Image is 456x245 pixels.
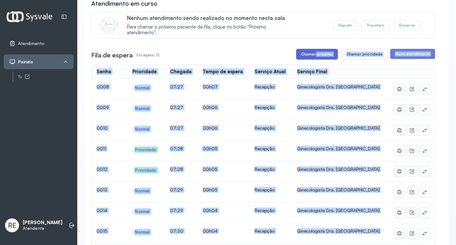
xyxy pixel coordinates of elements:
a: Tv [18,73,73,81]
span: 0015 [97,228,107,234]
span: 0010 [97,125,108,131]
div: Normal [135,209,149,214]
div: Recepção [255,187,287,193]
span: 0008 [97,84,109,89]
span: 07:28 [170,166,183,172]
span: Ginecologista Dra. [GEOGRAPHIC_DATA] [297,105,380,110]
div: Serviço Final [297,69,327,75]
span: 00h05 [203,146,217,151]
button: Transferir [361,20,390,31]
div: Normal [135,85,149,91]
div: Prioridade [135,147,156,152]
span: Ginecologista Dra. [GEOGRAPHIC_DATA] [297,146,380,151]
div: Serviço Atual [255,69,286,75]
span: 07:27 [170,84,183,89]
span: Para chamar o próximo paciente da fila, clique no botão “Próximo atendimento”. [127,24,294,36]
p: Em espera: 15 [136,51,159,60]
span: 0013 [97,187,107,192]
span: 0011 [97,146,106,151]
span: 07:27 [170,125,183,131]
span: 0012 [97,166,107,172]
span: Ginecologista Dra. [GEOGRAPHIC_DATA] [297,208,380,213]
div: Prioridade [135,168,156,173]
span: 07:29 [170,187,183,192]
span: 00h04 [203,228,218,234]
button: Encerrar [394,20,421,31]
div: Normal [135,188,149,194]
span: 07:30 [170,228,183,234]
span: Ginecologista Dra. [GEOGRAPHIC_DATA] [297,166,380,172]
span: 00h06 [203,105,218,110]
img: Imagem de CalloutCard [99,15,118,34]
span: 0014 [97,208,107,213]
span: Ginecologista Dra. [GEOGRAPHIC_DATA] [297,84,380,89]
a: Atendimento [9,40,68,47]
span: 00h05 [203,187,217,192]
div: Recepção [255,208,287,213]
span: Ginecologista Dra. [GEOGRAPHIC_DATA] [297,187,380,192]
span: Ginecologista Dra. [GEOGRAPHIC_DATA] [297,125,380,131]
button: Chamar próximo [296,49,338,60]
div: Normal [135,126,149,132]
button: Repetir [333,20,358,31]
p: Atendente [23,226,62,231]
div: Recepção [255,105,287,110]
span: Painéis [18,59,33,65]
div: Normal [135,229,149,235]
span: 00h04 [203,208,218,213]
p: [PERSON_NAME] [23,220,62,226]
button: Chamar prioridade [341,49,388,60]
div: Recepção [255,84,287,90]
span: 07:29 [170,208,183,213]
div: Tempo de espera [203,69,243,75]
span: 00h07 [203,84,218,89]
div: Recepção [255,125,287,131]
div: Recepção [255,146,287,152]
span: Ginecologista Dra. [GEOGRAPHIC_DATA] [297,228,380,234]
span: 00h06 [203,125,218,131]
div: Tv [18,74,73,80]
span: 07:27 [170,105,183,110]
div: Senha [97,69,111,75]
button: Novo atendimento [390,49,435,59]
span: 0009 [97,105,109,110]
div: Recepção [255,228,287,234]
p: Nenhum atendimento sendo realizado no momento nesta sala [127,15,294,21]
span: 07:28 [170,146,183,151]
div: Recepção [255,166,287,172]
span: Atendimento [18,41,44,46]
span: 00h05 [203,166,217,172]
img: Logotipo do estabelecimento [7,11,52,22]
h3: Fila de espera [91,51,133,60]
div: Normal [135,106,149,111]
div: Chegada [170,69,192,75]
div: Prioridade [132,69,157,75]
